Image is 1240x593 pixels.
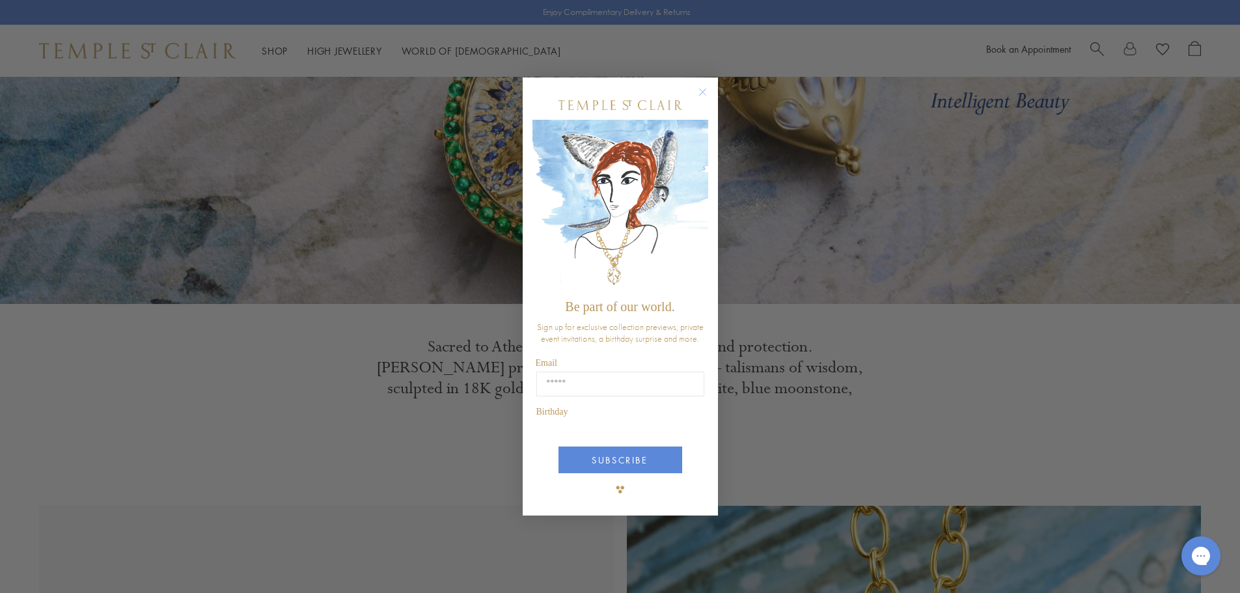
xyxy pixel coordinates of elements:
[558,100,682,110] img: Temple St. Clair
[1175,532,1227,580] iframe: Gorgias live chat messenger
[537,321,704,344] span: Sign up for exclusive collection previews, private event invitations, a birthday surprise and more.
[607,476,633,503] img: TSC
[558,447,682,473] button: SUBSCRIBE
[536,358,557,368] span: Email
[536,407,568,417] span: Birthday
[532,120,708,294] img: c4a9eb12-d91a-4d4a-8ee0-386386f4f338.jpeg
[701,90,717,107] button: Close dialog
[565,299,674,314] span: Be part of our world.
[536,372,704,396] input: Email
